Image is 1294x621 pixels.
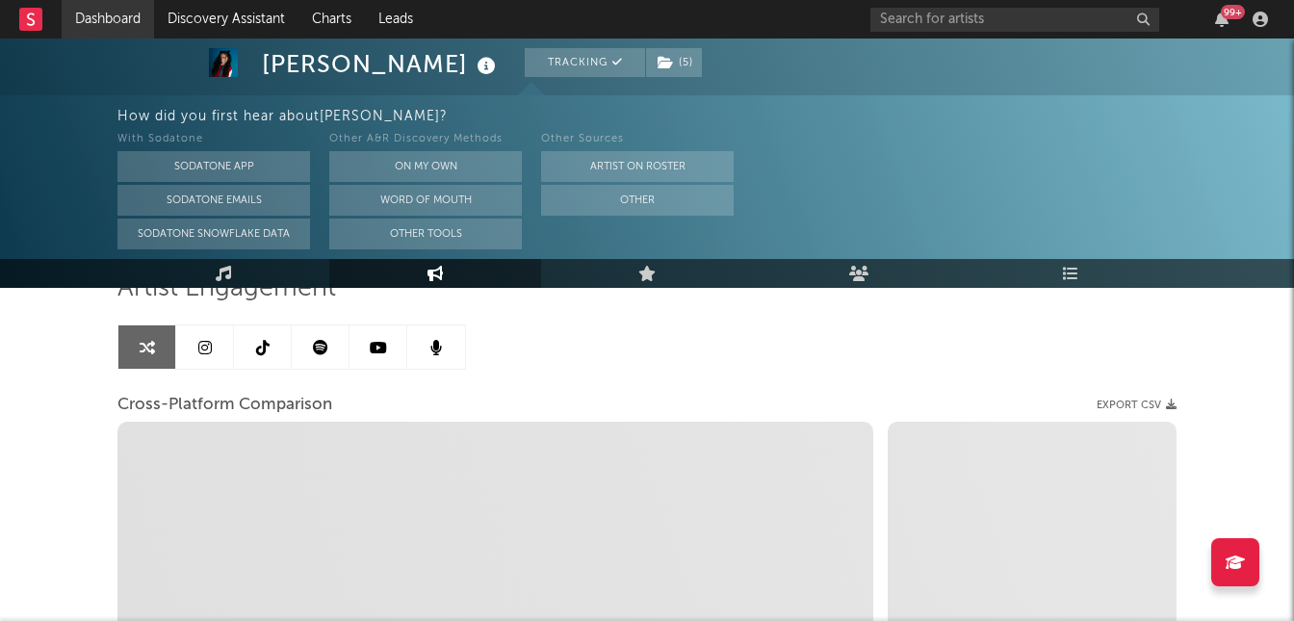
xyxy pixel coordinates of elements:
[646,48,702,77] button: (5)
[117,219,310,249] button: Sodatone Snowflake Data
[525,48,645,77] button: Tracking
[541,128,734,151] div: Other Sources
[1097,400,1177,411] button: Export CSV
[1221,5,1245,19] div: 99 +
[117,151,310,182] button: Sodatone App
[262,48,501,80] div: [PERSON_NAME]
[645,48,703,77] span: ( 5 )
[117,128,310,151] div: With Sodatone
[117,185,310,216] button: Sodatone Emails
[329,128,522,151] div: Other A&R Discovery Methods
[117,277,336,300] span: Artist Engagement
[117,394,332,417] span: Cross-Platform Comparison
[870,8,1159,32] input: Search for artists
[1215,12,1229,27] button: 99+
[117,105,1294,128] div: How did you first hear about [PERSON_NAME] ?
[541,151,734,182] button: Artist on Roster
[329,185,522,216] button: Word Of Mouth
[329,151,522,182] button: On My Own
[541,185,734,216] button: Other
[329,219,522,249] button: Other Tools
